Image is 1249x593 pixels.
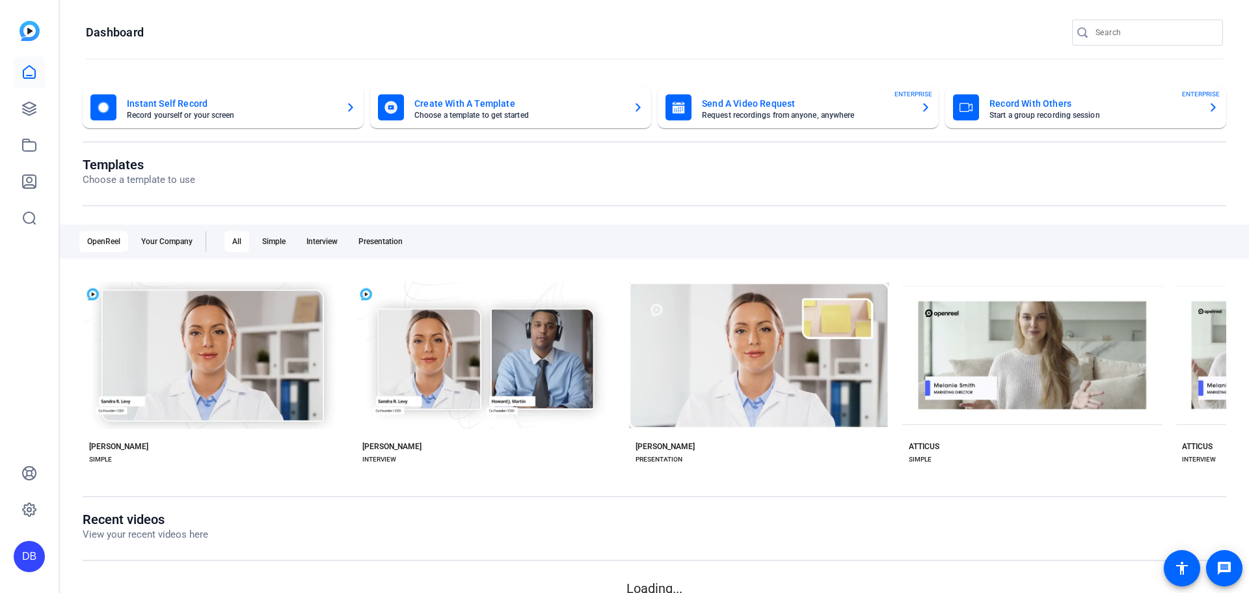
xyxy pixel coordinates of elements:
div: Interview [299,231,345,252]
div: [PERSON_NAME] [362,441,422,452]
div: Simple [254,231,293,252]
mat-card-subtitle: Start a group recording session [989,111,1198,119]
div: Presentation [351,231,410,252]
div: SIMPLE [89,454,112,465]
div: SIMPLE [909,454,932,465]
button: Instant Self RecordRecord yourself or your screen [83,87,364,128]
h1: Templates [83,157,195,172]
button: Record With OthersStart a group recording sessionENTERPRISE [945,87,1226,128]
p: Choose a template to use [83,172,195,187]
mat-card-title: Record With Others [989,96,1198,111]
div: DB [14,541,45,572]
mat-card-title: Create With A Template [414,96,623,111]
mat-icon: message [1216,560,1232,576]
div: [PERSON_NAME] [89,441,148,452]
mat-card-title: Send A Video Request [702,96,910,111]
mat-card-subtitle: Choose a template to get started [414,111,623,119]
input: Search [1095,25,1213,40]
div: Your Company [133,231,200,252]
mat-icon: accessibility [1174,560,1190,576]
div: [PERSON_NAME] [636,441,695,452]
h1: Dashboard [86,25,144,40]
mat-card-subtitle: Record yourself or your screen [127,111,335,119]
h1: Recent videos [83,512,208,527]
div: INTERVIEW [362,454,396,465]
div: ATTICUS [1182,441,1213,452]
div: ATTICUS [909,441,939,452]
img: blue-gradient.svg [20,21,40,41]
mat-card-title: Instant Self Record [127,96,335,111]
mat-card-subtitle: Request recordings from anyone, anywhere [702,111,910,119]
div: PRESENTATION [636,454,682,465]
button: Create With A TemplateChoose a template to get started [370,87,651,128]
p: View your recent videos here [83,527,208,542]
div: All [224,231,249,252]
div: OpenReel [79,231,128,252]
span: ENTERPRISE [1182,89,1220,99]
button: Send A Video RequestRequest recordings from anyone, anywhereENTERPRISE [658,87,939,128]
span: ENTERPRISE [894,89,932,99]
div: INTERVIEW [1182,454,1216,465]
